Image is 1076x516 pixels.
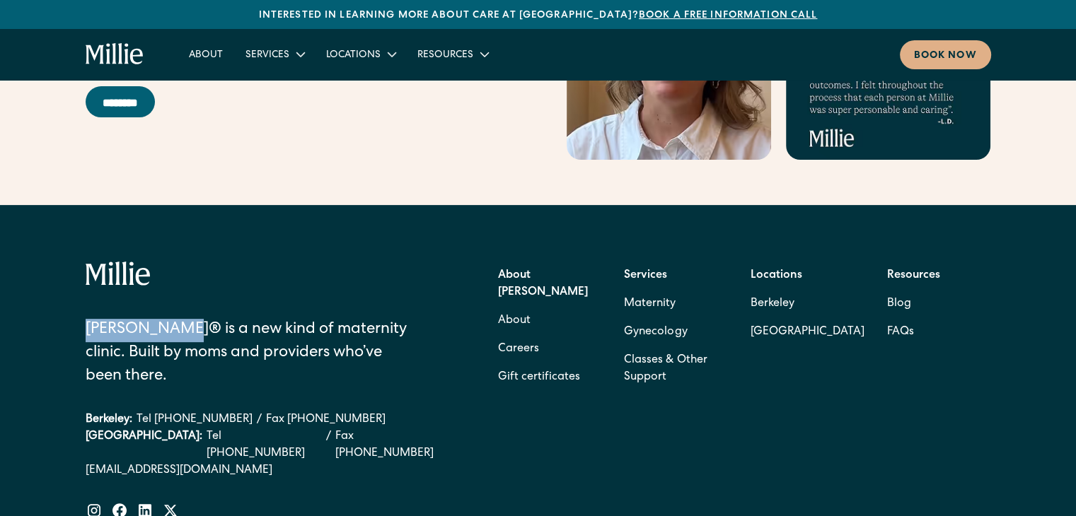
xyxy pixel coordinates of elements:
a: [GEOGRAPHIC_DATA] [751,318,864,346]
a: home [86,43,144,66]
strong: Services [624,270,667,281]
a: Berkeley [751,290,864,318]
strong: About [PERSON_NAME] [498,270,588,298]
a: About [498,307,531,335]
div: Berkeley: [86,411,132,428]
a: Careers [498,335,539,363]
div: Book now [914,49,977,64]
div: Services [234,42,315,66]
a: Fax [PHONE_NUMBER] [266,411,386,428]
a: Tel [PHONE_NUMBER] [137,411,253,428]
a: [EMAIL_ADDRESS][DOMAIN_NAME] [86,462,456,479]
div: / [326,428,331,462]
a: Book now [900,40,991,69]
a: Maternity [624,290,676,318]
a: FAQs [887,318,914,346]
a: Book a free information call [639,11,817,20]
div: [GEOGRAPHIC_DATA]: [86,428,202,462]
a: Gift certificates [498,363,580,392]
a: Tel [PHONE_NUMBER] [207,428,323,462]
a: Fax [PHONE_NUMBER] [335,428,455,462]
div: Locations [326,48,381,63]
strong: Locations [751,270,802,281]
div: / [257,411,262,428]
div: Resources [406,42,499,66]
a: Classes & Other Support [624,346,728,392]
div: Services [245,48,289,63]
a: About [178,42,234,66]
div: [PERSON_NAME]® is a new kind of maternity clinic. Built by moms and providers who’ve been there. [86,319,419,389]
a: Blog [887,290,911,318]
a: Gynecology [624,318,687,346]
div: Locations [315,42,406,66]
strong: Resources [887,270,940,281]
div: Resources [417,48,473,63]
